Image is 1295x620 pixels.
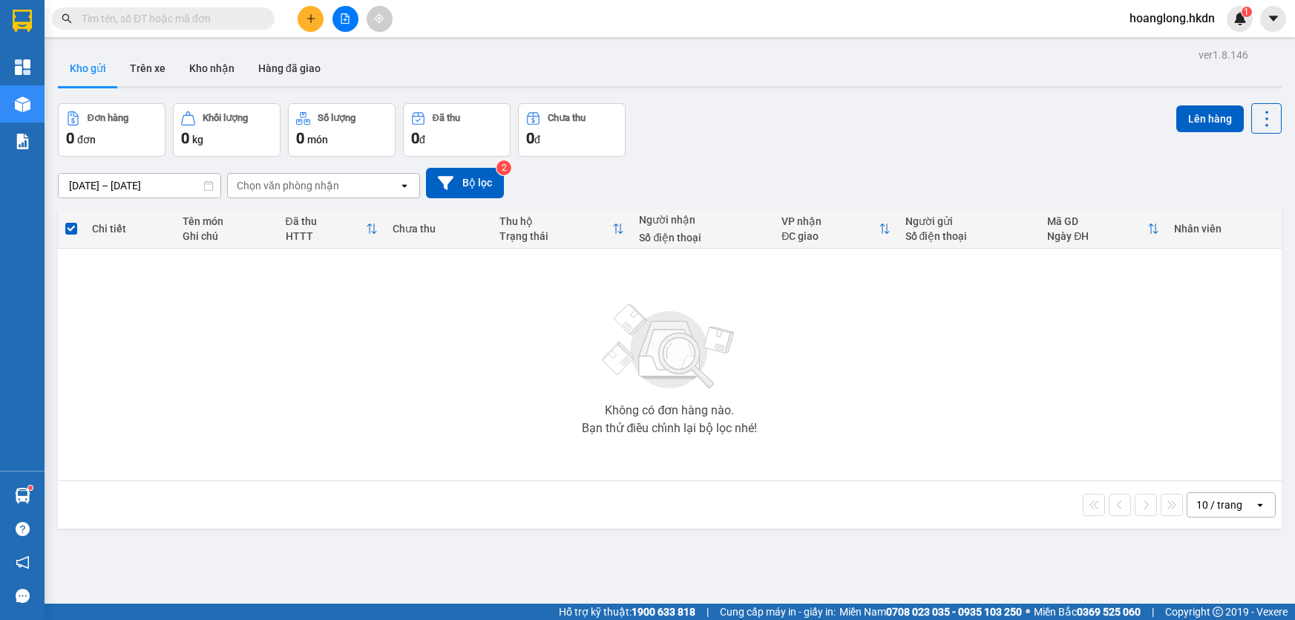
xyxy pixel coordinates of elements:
div: Mã GD [1047,215,1147,227]
button: plus [298,6,324,32]
img: icon-new-feature [1233,12,1247,25]
span: 1 [1244,7,1249,17]
div: Số điện thoại [639,232,767,244]
button: Hàng đã giao [246,50,332,86]
span: copyright [1213,607,1223,617]
div: Số điện thoại [905,230,1033,242]
span: message [16,589,30,603]
div: Đã thu [433,113,460,123]
button: Chưa thu0đ [518,103,626,157]
div: Nhân viên [1174,223,1274,235]
button: Kho nhận [177,50,246,86]
strong: 0708 023 035 - 0935 103 250 [886,606,1022,618]
button: Đơn hàng0đơn [58,103,165,157]
span: search [62,13,72,24]
span: món [307,134,328,146]
span: đơn [77,134,96,146]
button: aim [367,6,393,32]
span: Cung cấp máy in - giấy in: [720,604,836,620]
th: Toggle SortBy [278,209,385,249]
button: Lên hàng [1176,105,1244,132]
div: Tên món [183,215,271,227]
span: notification [16,555,30,570]
div: Khối lượng [203,113,248,123]
button: caret-down [1260,6,1286,32]
div: Chưa thu [548,113,586,123]
strong: 0369 525 060 [1077,606,1141,618]
span: Miền Nam [839,604,1022,620]
span: ⚪️ [1026,609,1030,615]
span: Hỗ trợ kỹ thuật: [559,604,695,620]
span: 0 [526,129,534,147]
div: 10 / trang [1196,497,1242,512]
div: Số lượng [318,113,355,123]
svg: open [399,180,410,192]
strong: 1900 633 818 [632,606,695,618]
div: Đơn hàng [88,113,128,123]
sup: 2 [496,160,511,175]
span: 0 [411,129,419,147]
button: Kho gửi [58,50,118,86]
button: Khối lượng0kg [173,103,281,157]
div: Ghi chú [183,230,271,242]
div: ĐC giao [781,230,878,242]
div: HTTT [286,230,366,242]
sup: 1 [28,486,33,490]
div: Bạn thử điều chỉnh lại bộ lọc nhé! [582,422,757,434]
div: Thu hộ [499,215,612,227]
div: Người gửi [905,215,1033,227]
div: ver 1.8.146 [1199,47,1248,63]
span: 0 [66,129,74,147]
button: file-add [332,6,358,32]
img: warehouse-icon [15,488,30,503]
div: Trạng thái [499,230,612,242]
span: kg [192,134,203,146]
span: question-circle [16,522,30,536]
span: đ [534,134,540,146]
div: Ngày ĐH [1047,230,1147,242]
span: Miền Bắc [1034,604,1141,620]
input: Tìm tên, số ĐT hoặc mã đơn [82,10,257,27]
button: Trên xe [118,50,177,86]
div: Người nhận [639,214,767,226]
th: Toggle SortBy [774,209,897,249]
div: Đã thu [286,215,366,227]
div: VP nhận [781,215,878,227]
span: aim [374,13,384,24]
span: | [706,604,709,620]
span: hoanglong.hkdn [1118,9,1227,27]
span: caret-down [1267,12,1280,25]
button: Bộ lọc [426,168,504,198]
img: warehouse-icon [15,97,30,112]
img: dashboard-icon [15,59,30,75]
th: Toggle SortBy [492,209,632,249]
div: Không có đơn hàng nào. [605,405,734,417]
img: logo-vxr [13,10,32,32]
span: đ [419,134,425,146]
div: Chọn văn phòng nhận [237,178,339,193]
input: Select a date range. [59,174,220,198]
img: solution-icon [15,134,30,149]
span: 0 [181,129,189,147]
div: Chưa thu [393,223,485,235]
span: 0 [296,129,304,147]
th: Toggle SortBy [1040,209,1166,249]
sup: 1 [1242,7,1252,17]
img: svg+xml;base64,PHN2ZyBjbGFzcz0ibGlzdC1wbHVnX19zdmciIHhtbG5zPSJodHRwOi8vd3d3LnczLm9yZy8yMDAwL3N2Zy... [595,295,744,399]
span: file-add [340,13,350,24]
span: | [1152,604,1154,620]
div: Chi tiết [92,223,168,235]
svg: open [1254,499,1266,511]
span: plus [306,13,316,24]
button: Số lượng0món [288,103,396,157]
button: Đã thu0đ [403,103,511,157]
